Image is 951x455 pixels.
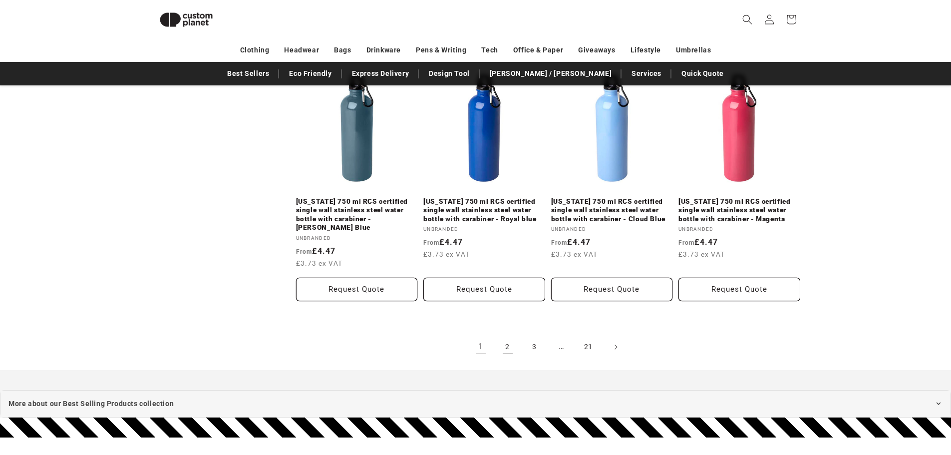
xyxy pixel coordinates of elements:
a: Page 2 [497,336,519,358]
a: Design Tool [424,65,475,82]
span: More about our Best Selling Products collection [8,398,174,410]
a: Giveaways [578,41,615,59]
iframe: Chat Widget [784,347,951,455]
a: [US_STATE] 750 ml RCS certified single wall stainless steel water bottle with carabiner - Royal blue [423,197,545,224]
a: Drinkware [366,41,401,59]
a: Next page [605,336,627,358]
button: Request Quote [296,278,418,301]
button: Request Quote [678,278,800,301]
a: Umbrellas [676,41,711,59]
button: Request Quote [551,278,673,301]
a: Page 3 [524,336,546,358]
a: Bags [334,41,351,59]
a: [PERSON_NAME] / [PERSON_NAME] [485,65,617,82]
a: [US_STATE] 750 ml RCS certified single wall stainless steel water bottle with carabiner - Magenta [678,197,800,224]
nav: Pagination [296,336,800,358]
a: Services [627,65,666,82]
a: Tech [481,41,498,59]
a: Page 1 [470,336,492,358]
a: Quick Quote [676,65,729,82]
a: Eco Friendly [284,65,336,82]
a: Lifestyle [631,41,661,59]
span: … [551,336,573,358]
a: Pens & Writing [416,41,466,59]
a: Page 21 [578,336,600,358]
summary: Search [736,8,758,30]
button: Request Quote [423,278,545,301]
a: Best Sellers [222,65,274,82]
a: [US_STATE] 750 ml RCS certified single wall stainless steel water bottle with carabiner - [PERSON... [296,197,418,232]
a: Headwear [284,41,319,59]
a: Clothing [240,41,270,59]
a: Express Delivery [347,65,414,82]
a: Office & Paper [513,41,563,59]
img: Custom Planet [151,4,221,35]
a: [US_STATE] 750 ml RCS certified single wall stainless steel water bottle with carabiner - Cloud Blue [551,197,673,224]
